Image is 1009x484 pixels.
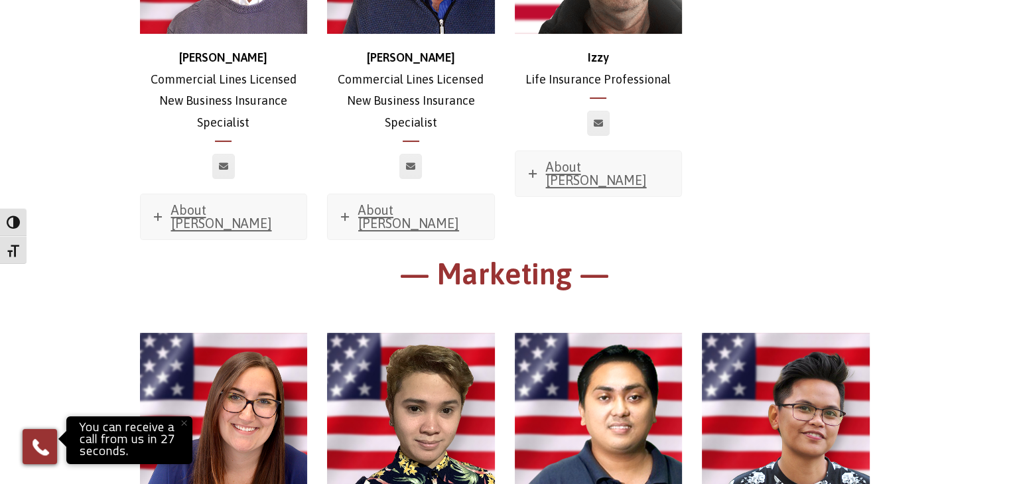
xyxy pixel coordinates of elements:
[515,47,683,90] p: Life Insurance Professional
[169,408,198,438] button: Close
[141,194,307,239] a: About [PERSON_NAME]
[140,255,870,300] h1: — Marketing —
[515,151,682,196] a: About [PERSON_NAME]
[328,194,494,239] a: About [PERSON_NAME]
[70,420,189,461] p: You can receive a call from us in 27 seconds.
[358,202,459,231] span: About [PERSON_NAME]
[546,159,647,188] span: About [PERSON_NAME]
[179,50,267,64] strong: [PERSON_NAME]
[30,436,51,457] img: Phone icon
[140,47,308,133] p: Commercial Lines Licensed New Business Insurance Specialist
[367,50,455,64] strong: [PERSON_NAME]
[171,202,272,231] span: About [PERSON_NAME]
[588,50,609,64] strong: Izzy
[327,47,495,133] p: Commercial Lines Licensed New Business Insurance Specialist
